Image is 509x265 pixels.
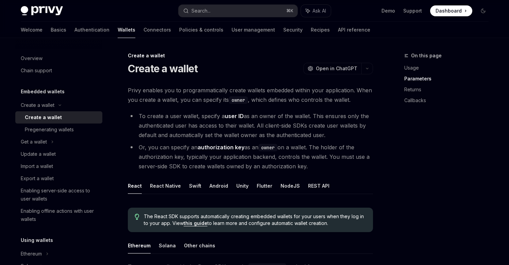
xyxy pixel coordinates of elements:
[21,236,53,244] h5: Using wallets
[404,84,494,95] a: Returns
[21,54,43,62] div: Overview
[436,7,462,14] span: Dashboard
[128,238,151,253] button: Ethereum
[159,238,176,253] button: Solana
[257,178,272,194] button: Flutter
[21,6,63,16] img: dark logo
[15,111,102,124] a: Create a wallet
[184,220,207,226] a: this guide
[312,7,326,14] span: Ask AI
[25,113,62,121] div: Create a wallet
[25,126,74,134] div: Pregenerating wallets
[21,174,54,183] div: Export a wallet
[316,65,357,72] span: Open in ChatGPT
[430,5,472,16] a: Dashboard
[303,63,361,74] button: Open in ChatGPT
[21,150,56,158] div: Update a wallet
[15,124,102,136] a: Pregenerating wallets
[381,7,395,14] a: Demo
[232,22,275,38] a: User management
[229,96,248,104] code: owner
[15,148,102,160] a: Update a wallet
[338,22,370,38] a: API reference
[404,73,494,84] a: Parameters
[51,22,66,38] a: Basics
[143,22,171,38] a: Connectors
[179,5,298,17] button: Search...⌘K
[281,178,300,194] button: NodeJS
[311,22,330,38] a: Recipes
[15,205,102,225] a: Enabling offline actions with user wallets
[404,95,494,106] a: Callbacks
[21,187,98,203] div: Enabling server-side access to user wallets
[128,62,198,75] h1: Create a wallet
[15,172,102,185] a: Export a wallet
[189,178,201,194] button: Swift
[21,250,42,258] div: Ethereum
[74,22,109,38] a: Authentication
[198,144,244,151] strong: authorization key
[128,111,373,140] li: To create a user wallet, specify a as an owner of the wallet. This ensures only the authenticated...
[184,238,215,253] button: Other chains
[128,178,142,194] button: React
[21,67,52,75] div: Chain support
[150,178,181,194] button: React Native
[21,101,54,109] div: Create a wallet
[118,22,135,38] a: Wallets
[236,178,249,194] button: Unity
[209,178,228,194] button: Android
[411,52,442,60] span: On this page
[15,185,102,205] a: Enabling server-side access to user wallets
[301,5,331,17] button: Ask AI
[21,162,53,170] div: Import a wallet
[144,213,366,227] span: The React SDK supports automatically creating embedded wallets for your users when they log in to...
[21,207,98,223] div: Enabling offline actions with user wallets
[135,214,139,220] svg: Tip
[403,7,422,14] a: Support
[21,138,47,146] div: Get a wallet
[21,22,43,38] a: Welcome
[258,144,277,151] code: owner
[128,86,373,105] span: Privy enables you to programmatically create wallets embedded within your application. When you c...
[128,52,373,59] div: Create a wallet
[179,22,223,38] a: Policies & controls
[191,7,210,15] div: Search...
[15,160,102,172] a: Import a wallet
[128,143,373,171] li: Or, you can specify an as an on a wallet. The holder of the authorization key, typically your app...
[225,113,244,119] strong: user ID
[21,88,65,96] h5: Embedded wallets
[15,52,102,64] a: Overview
[15,64,102,77] a: Chain support
[286,8,293,14] span: ⌘ K
[283,22,303,38] a: Security
[308,178,329,194] button: REST API
[478,5,489,16] button: Toggle dark mode
[404,62,494,73] a: Usage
